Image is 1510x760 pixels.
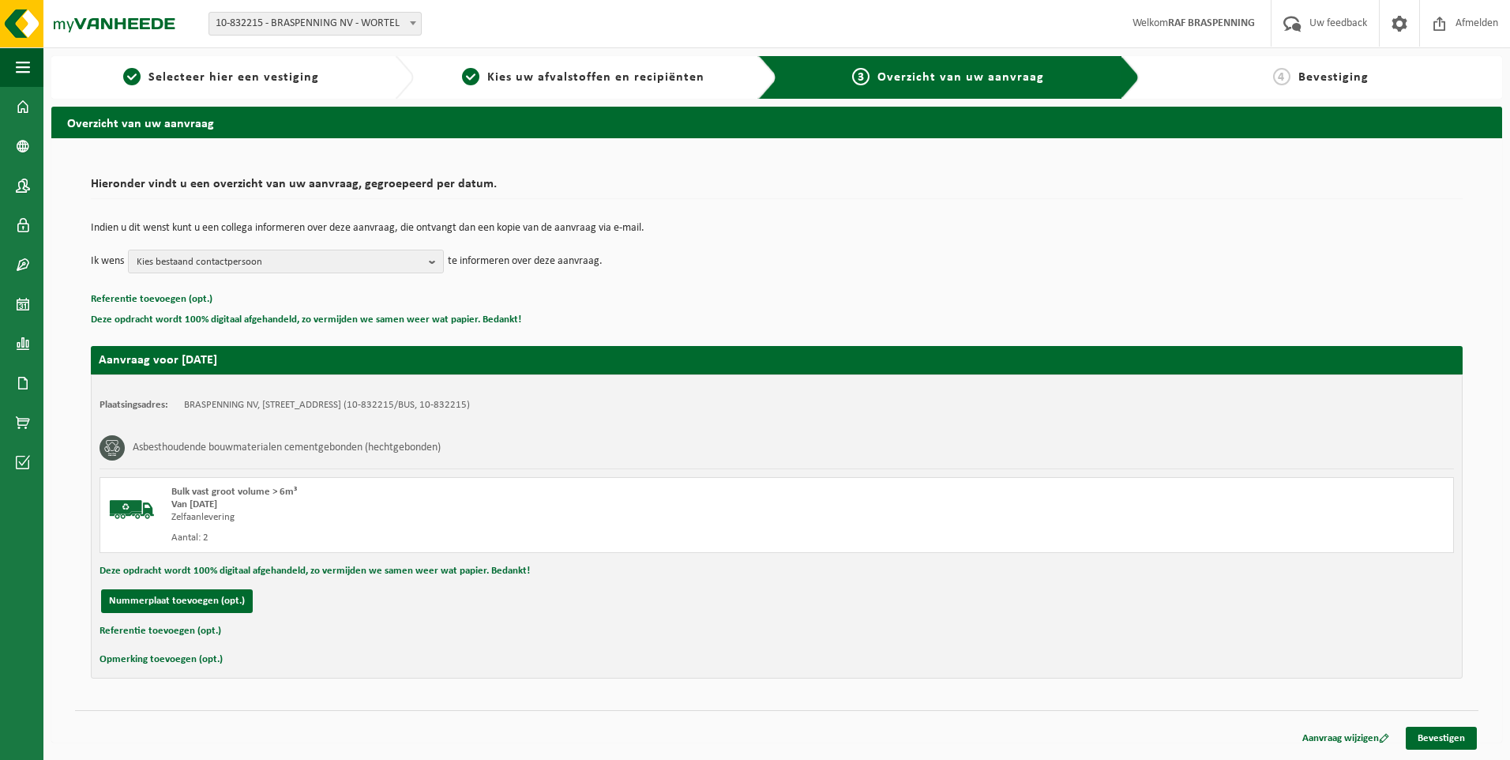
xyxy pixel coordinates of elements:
span: Kies uw afvalstoffen en recipiënten [487,71,704,84]
a: Aanvraag wijzigen [1290,727,1401,750]
span: 2 [462,68,479,85]
button: Nummerplaat toevoegen (opt.) [101,589,253,613]
p: te informeren over deze aanvraag. [448,250,603,273]
span: Bulk vast groot volume > 6m³ [171,487,297,497]
span: 1 [123,68,141,85]
span: 10-832215 - BRASPENNING NV - WORTEL [208,12,422,36]
button: Deze opdracht wordt 100% digitaal afgehandeld, zo vermijden we samen weer wat papier. Bedankt! [91,310,521,330]
span: Bevestiging [1298,71,1369,84]
span: Selecteer hier een vestiging [148,71,319,84]
span: 4 [1273,68,1290,85]
a: 1Selecteer hier een vestiging [59,68,382,87]
span: 10-832215 - BRASPENNING NV - WORTEL [209,13,421,35]
h3: Asbesthoudende bouwmaterialen cementgebonden (hechtgebonden) [133,435,441,461]
button: Opmerking toevoegen (opt.) [100,649,223,670]
button: Referentie toevoegen (opt.) [91,289,212,310]
span: Overzicht van uw aanvraag [877,71,1044,84]
div: Aantal: 2 [171,532,840,544]
button: Referentie toevoegen (opt.) [100,621,221,641]
p: Ik wens [91,250,124,273]
span: 3 [852,68,870,85]
a: 2Kies uw afvalstoffen en recipiënten [422,68,745,87]
button: Deze opdracht wordt 100% digitaal afgehandeld, zo vermijden we samen weer wat papier. Bedankt! [100,561,530,581]
td: BRASPENNING NV, [STREET_ADDRESS] (10-832215/BUS, 10-832215) [184,399,470,412]
strong: Plaatsingsadres: [100,400,168,410]
span: Kies bestaand contactpersoon [137,250,423,274]
h2: Overzicht van uw aanvraag [51,107,1502,137]
button: Kies bestaand contactpersoon [128,250,444,273]
a: Bevestigen [1406,727,1477,750]
img: BL-SO-LV.png [108,486,156,533]
h2: Hieronder vindt u een overzicht van uw aanvraag, gegroepeerd per datum. [91,178,1463,199]
strong: Aanvraag voor [DATE] [99,354,217,367]
div: Zelfaanlevering [171,511,840,524]
p: Indien u dit wenst kunt u een collega informeren over deze aanvraag, die ontvangt dan een kopie v... [91,223,1463,234]
strong: Van [DATE] [171,499,217,510]
strong: RAF BRASPENNING [1168,17,1255,29]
